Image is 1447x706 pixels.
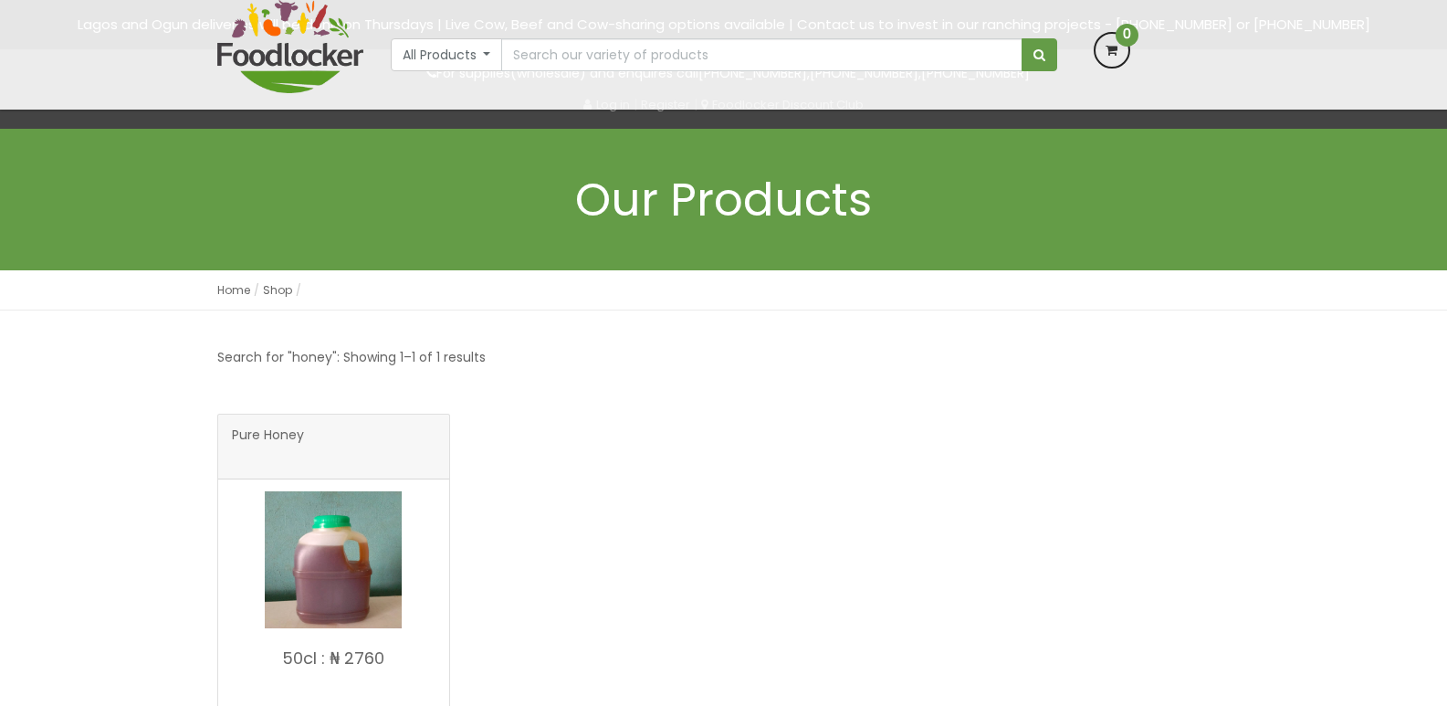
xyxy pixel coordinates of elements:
button: All Products [391,38,503,71]
p: 50cl : ₦ 2760 [218,649,449,668]
span: Pure Honey [232,428,304,465]
input: Search our variety of products [501,38,1022,71]
a: Shop [263,282,292,298]
p: Search for "honey": Showing 1–1 of 1 results [217,347,486,368]
img: Pure Honey [265,491,402,628]
h1: Our Products [217,174,1231,225]
span: 0 [1116,24,1138,47]
a: Home [217,282,250,298]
